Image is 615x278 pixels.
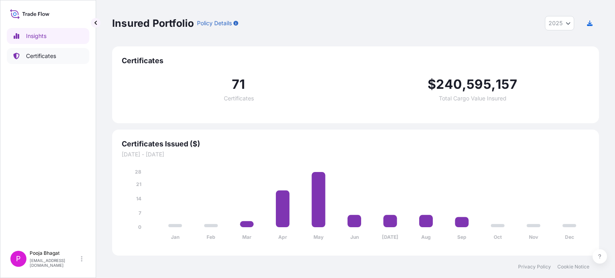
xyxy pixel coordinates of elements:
tspan: 28 [135,169,141,175]
tspan: Dec [565,234,574,240]
tspan: Nov [529,234,539,240]
span: P [16,255,21,263]
p: [EMAIL_ADDRESS][DOMAIN_NAME] [30,258,79,268]
span: 71 [232,78,245,91]
tspan: Jun [350,234,359,240]
p: Pooja Bhagat [30,250,79,256]
tspan: [DATE] [382,234,398,240]
span: 2025 [549,19,563,27]
tspan: Aug [421,234,431,240]
a: Privacy Policy [518,264,551,270]
a: Cookie Notice [557,264,589,270]
tspan: Oct [494,234,502,240]
button: Year Selector [545,16,574,30]
p: Certificates [26,52,56,60]
span: Certificates [224,96,254,101]
tspan: Sep [457,234,466,240]
span: Total Cargo Value Insured [439,96,506,101]
span: 240 [436,78,462,91]
p: Policy Details [197,19,232,27]
a: Certificates [7,48,89,64]
span: , [491,78,496,91]
span: Certificates Issued ($) [122,139,589,149]
span: Certificates [122,56,589,66]
tspan: 0 [138,224,141,230]
span: $ [428,78,436,91]
tspan: 7 [139,210,141,216]
tspan: May [314,234,324,240]
span: 157 [496,78,517,91]
tspan: Apr [278,234,287,240]
span: [DATE] - [DATE] [122,150,589,158]
span: , [462,78,466,91]
p: Insights [26,32,46,40]
tspan: Mar [242,234,251,240]
tspan: 14 [136,196,141,202]
span: 595 [466,78,491,91]
tspan: Feb [207,234,215,240]
p: Insured Portfolio [112,17,194,30]
a: Insights [7,28,89,44]
tspan: 21 [136,181,141,187]
tspan: Jan [171,234,179,240]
